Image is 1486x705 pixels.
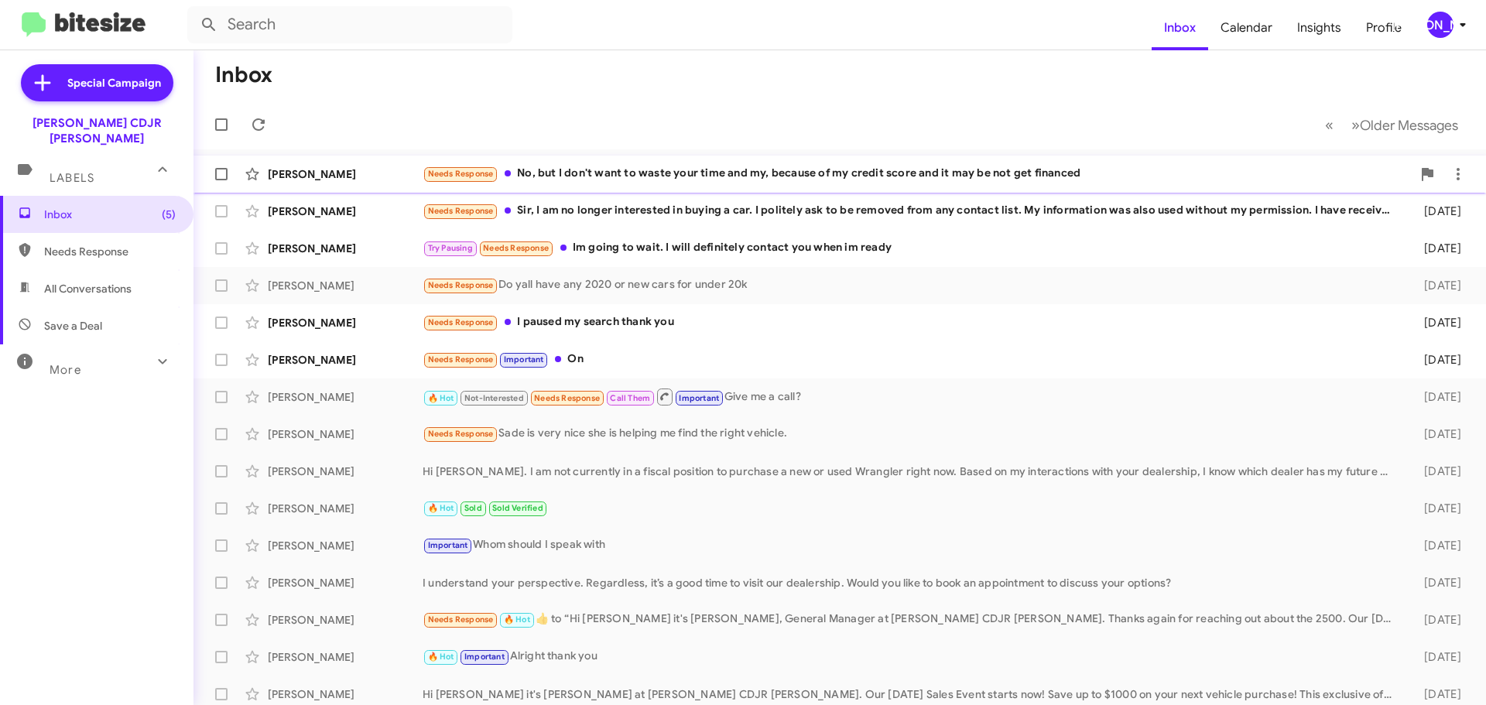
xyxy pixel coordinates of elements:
div: [PERSON_NAME] [268,204,423,219]
span: More [50,363,81,377]
span: All Conversations [44,281,132,296]
div: [PERSON_NAME] [268,575,423,590]
span: Sold [464,503,482,513]
div: No, but I don't want to waste your time and my, because of my credit score and it may be not get ... [423,165,1412,183]
div: [PERSON_NAME] [268,352,423,368]
span: Needs Response [428,614,494,625]
span: 🔥 Hot [428,652,454,662]
div: [DATE] [1399,241,1474,256]
span: 🔥 Hot [428,503,454,513]
div: [PERSON_NAME] [268,538,423,553]
div: [DATE] [1399,538,1474,553]
div: Whom should I speak with [423,536,1399,554]
div: I paused my search thank you [423,313,1399,331]
div: [PERSON_NAME] [1427,12,1453,38]
div: [DATE] [1399,464,1474,479]
span: Needs Response [483,243,549,253]
h1: Inbox [215,63,272,87]
div: Do yall have any 2020 or new cars for under 20k [423,276,1399,294]
div: [PERSON_NAME] [268,315,423,330]
span: Call Them [610,393,650,403]
span: Needs Response [44,244,176,259]
div: [PERSON_NAME] [268,426,423,442]
span: Needs Response [428,429,494,439]
div: [DATE] [1399,686,1474,702]
div: Sade is very nice she is helping me find the right vehicle. [423,425,1399,443]
span: « [1325,115,1334,135]
button: Next [1342,109,1467,141]
button: Previous [1316,109,1343,141]
a: Inbox [1152,5,1208,50]
div: [DATE] [1399,612,1474,628]
div: [DATE] [1399,204,1474,219]
div: [DATE] [1399,389,1474,405]
div: [PERSON_NAME] [268,278,423,293]
div: [PERSON_NAME] [268,686,423,702]
div: Sir, I am no longer interested in buying a car. I politely ask to be removed from any contact lis... [423,202,1399,220]
span: 🔥 Hot [428,393,454,403]
div: [DATE] [1399,575,1474,590]
a: Calendar [1208,5,1285,50]
span: Sold Verified [492,503,543,513]
span: Needs Response [428,280,494,290]
div: Hi [PERSON_NAME] it's [PERSON_NAME] at [PERSON_NAME] CDJR [PERSON_NAME]. Our [DATE] Sales Event s... [423,686,1399,702]
span: Try Pausing [428,243,473,253]
a: Profile [1354,5,1414,50]
div: [PERSON_NAME] [268,241,423,256]
nav: Page navigation example [1317,109,1467,141]
span: 🔥 Hot [504,614,530,625]
div: Give me a call? [423,387,1399,406]
div: ​👍​ to “ Hi [PERSON_NAME] it's [PERSON_NAME], General Manager at [PERSON_NAME] CDJR [PERSON_NAME]... [423,611,1399,628]
div: [DATE] [1399,501,1474,516]
span: Important [679,393,719,403]
div: [DATE] [1399,426,1474,442]
div: Im going to wait. I will definitely contact you when im ready [423,239,1399,257]
span: Needs Response [428,354,494,364]
a: Insights [1285,5,1354,50]
span: Special Campaign [67,75,161,91]
div: [PERSON_NAME] [268,612,423,628]
span: » [1351,115,1360,135]
span: Important [428,540,468,550]
div: [PERSON_NAME] [268,389,423,405]
span: Needs Response [534,393,600,403]
span: Not-Interested [464,393,524,403]
span: Important [464,652,505,662]
div: [PERSON_NAME] [268,501,423,516]
div: I understand your perspective. Regardless, it’s a good time to visit our dealership. Would you li... [423,575,1399,590]
span: Needs Response [428,317,494,327]
span: Older Messages [1360,117,1458,134]
div: [PERSON_NAME] [268,464,423,479]
div: On [423,351,1399,368]
span: Important [504,354,544,364]
span: Inbox [44,207,176,222]
a: Special Campaign [21,64,173,101]
div: [DATE] [1399,278,1474,293]
span: Save a Deal [44,318,102,334]
div: [DATE] [1399,315,1474,330]
span: Needs Response [428,169,494,179]
div: [DATE] [1399,352,1474,368]
input: Search [187,6,512,43]
div: Hi [PERSON_NAME]. I am not currently in a fiscal position to purchase a new or used Wrangler righ... [423,464,1399,479]
div: [PERSON_NAME] [268,166,423,182]
button: [PERSON_NAME] [1414,12,1469,38]
div: [PERSON_NAME] [268,649,423,665]
div: Alright thank you [423,648,1399,666]
span: Needs Response [428,206,494,216]
span: Labels [50,171,94,185]
span: (5) [162,207,176,222]
div: [DATE] [1399,649,1474,665]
